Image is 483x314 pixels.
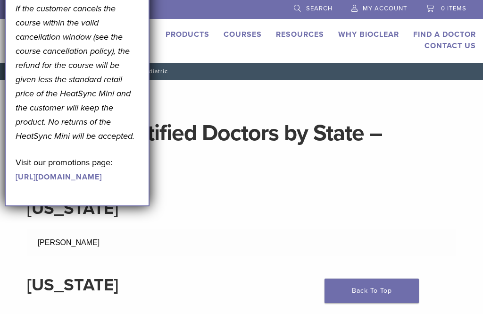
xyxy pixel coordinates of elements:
[166,30,209,39] a: Products
[276,30,324,39] a: Resources
[27,274,456,297] h2: [US_STATE]
[325,279,419,303] a: Back To Top
[4,68,24,75] a: Home
[16,155,139,184] p: Visit our promotions page:
[27,229,241,256] td: [PERSON_NAME]
[27,122,456,167] h1: Bioclear Certified Doctors by State – Pediatric
[363,5,407,12] span: My Account
[224,30,262,39] a: Courses
[338,30,399,39] a: Why Bioclear
[16,172,102,182] a: [URL][DOMAIN_NAME]
[441,5,466,12] span: 0 items
[425,41,476,51] a: Contact Us
[306,5,333,12] span: Search
[413,30,476,39] a: Find A Doctor
[27,197,456,220] h2: [US_STATE]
